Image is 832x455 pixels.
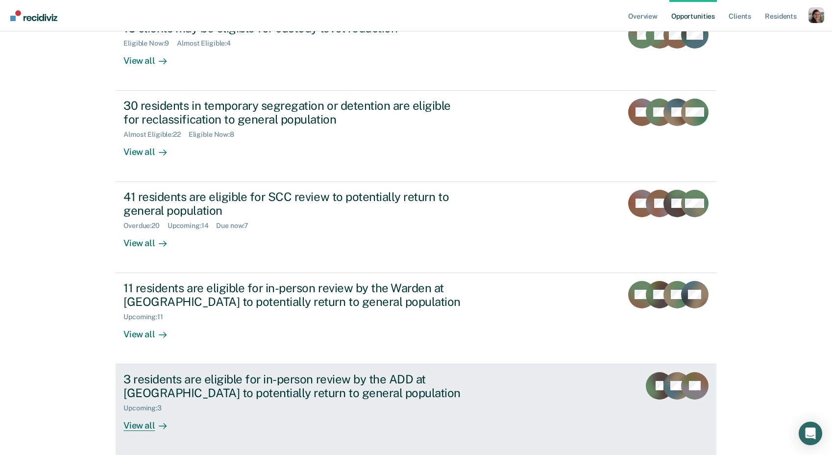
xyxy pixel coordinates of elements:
div: 30 residents in temporary segregation or detention are eligible for reclassification to general p... [123,99,467,127]
a: 41 residents are eligible for SCC review to potentially return to general populationOverdue:20Upc... [116,182,716,273]
div: View all [123,412,178,431]
button: Profile dropdown button [808,7,824,23]
a: 13 clients may be eligible for custody level reductionEligible Now:9Almost Eligible:4View all [116,13,716,90]
div: Almost Eligible : 4 [177,39,239,48]
div: Upcoming : 3 [123,404,170,412]
a: 11 residents are eligible for in-person review by the Warden at [GEOGRAPHIC_DATA] to potentially ... [116,273,716,364]
div: View all [123,48,178,67]
img: Recidiviz [10,10,57,21]
a: 30 residents in temporary segregation or detention are eligible for reclassification to general p... [116,91,716,182]
div: Almost Eligible : 22 [123,130,189,139]
div: Due now : 7 [216,222,256,230]
div: View all [123,139,178,158]
div: Open Intercom Messenger [799,422,822,445]
div: 3 residents are eligible for in-person review by the ADD at [GEOGRAPHIC_DATA] to potentially retu... [123,372,467,401]
div: View all [123,321,178,340]
div: Eligible Now : 8 [189,130,242,139]
div: View all [123,230,178,249]
div: Eligible Now : 9 [123,39,177,48]
div: 41 residents are eligible for SCC review to potentially return to general population [123,190,467,218]
div: 11 residents are eligible for in-person review by the Warden at [GEOGRAPHIC_DATA] to potentially ... [123,281,467,309]
div: Upcoming : 14 [168,222,217,230]
div: Overdue : 20 [123,222,168,230]
div: Upcoming : 11 [123,313,171,321]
